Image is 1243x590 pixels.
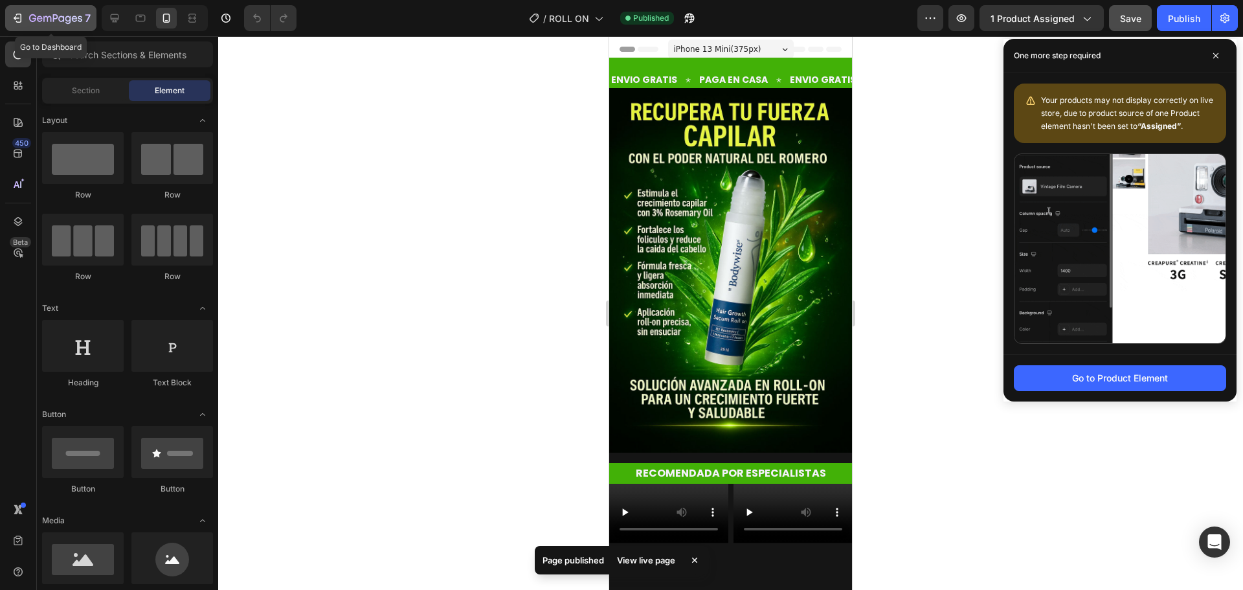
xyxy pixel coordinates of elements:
[543,12,546,25] span: /
[124,448,243,507] video: Video
[42,483,124,495] div: Button
[192,298,213,319] span: Toggle open
[181,36,247,52] p: ENVIO GRATIS
[1014,49,1101,62] p: One more step required
[1157,5,1211,31] button: Publish
[1199,527,1230,558] div: Open Intercom Messenger
[42,409,66,420] span: Button
[1137,121,1181,131] b: “Assigned”
[1120,13,1141,24] span: Save
[42,515,65,527] span: Media
[609,551,683,569] div: View live page
[192,404,213,425] span: Toggle open
[1072,371,1168,385] div: Go to Product Element
[42,189,124,201] div: Row
[543,554,604,567] p: Page published
[131,483,213,495] div: Button
[72,85,100,96] span: Section
[42,41,213,67] input: Search Sections & Elements
[85,10,91,26] p: 7
[131,271,213,282] div: Row
[1041,95,1213,131] span: Your products may not display correctly on live store, due to product source of one Product eleme...
[609,36,852,590] iframe: Design area
[1014,365,1226,391] button: Go to Product Element
[10,237,31,247] div: Beta
[131,377,213,389] div: Text Block
[42,271,124,282] div: Row
[192,110,213,131] span: Toggle open
[244,5,297,31] div: Undo/Redo
[1168,12,1200,25] div: Publish
[192,510,213,531] span: Toggle open
[131,189,213,201] div: Row
[991,12,1075,25] span: 1 product assigned
[5,5,96,31] button: 7
[980,5,1104,31] button: 1 product assigned
[42,377,124,389] div: Heading
[42,115,67,126] span: Layout
[633,12,669,24] span: Published
[12,138,31,148] div: 450
[1,428,241,447] p: RECOMENDADA POR ESPECIALISTAS
[42,302,58,314] span: Text
[549,12,589,25] span: ROLL ON
[1109,5,1152,31] button: Save
[155,85,185,96] span: Element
